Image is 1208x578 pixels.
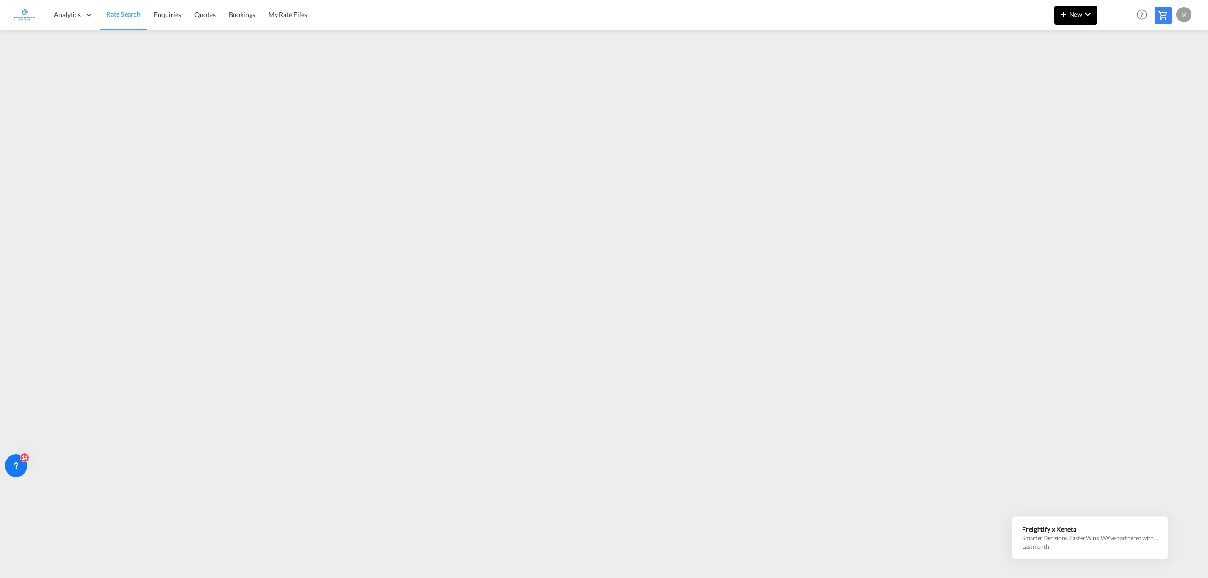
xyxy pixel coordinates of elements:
div: M [1176,7,1191,22]
md-icon: icon-plus 400-fg [1058,8,1069,20]
div: Help [1134,7,1155,24]
span: New [1058,10,1093,18]
span: My Rate Files [268,10,307,18]
span: Bookings [229,10,255,18]
span: Rate Search [106,10,141,18]
md-icon: icon-chevron-down [1082,8,1093,20]
span: Enquiries [154,10,181,18]
span: Quotes [194,10,215,18]
span: Help [1134,7,1150,23]
img: e1326340b7c511ef854e8d6a806141ad.jpg [14,4,35,25]
button: icon-plus 400-fgNewicon-chevron-down [1054,6,1097,25]
span: Analytics [54,10,81,19]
